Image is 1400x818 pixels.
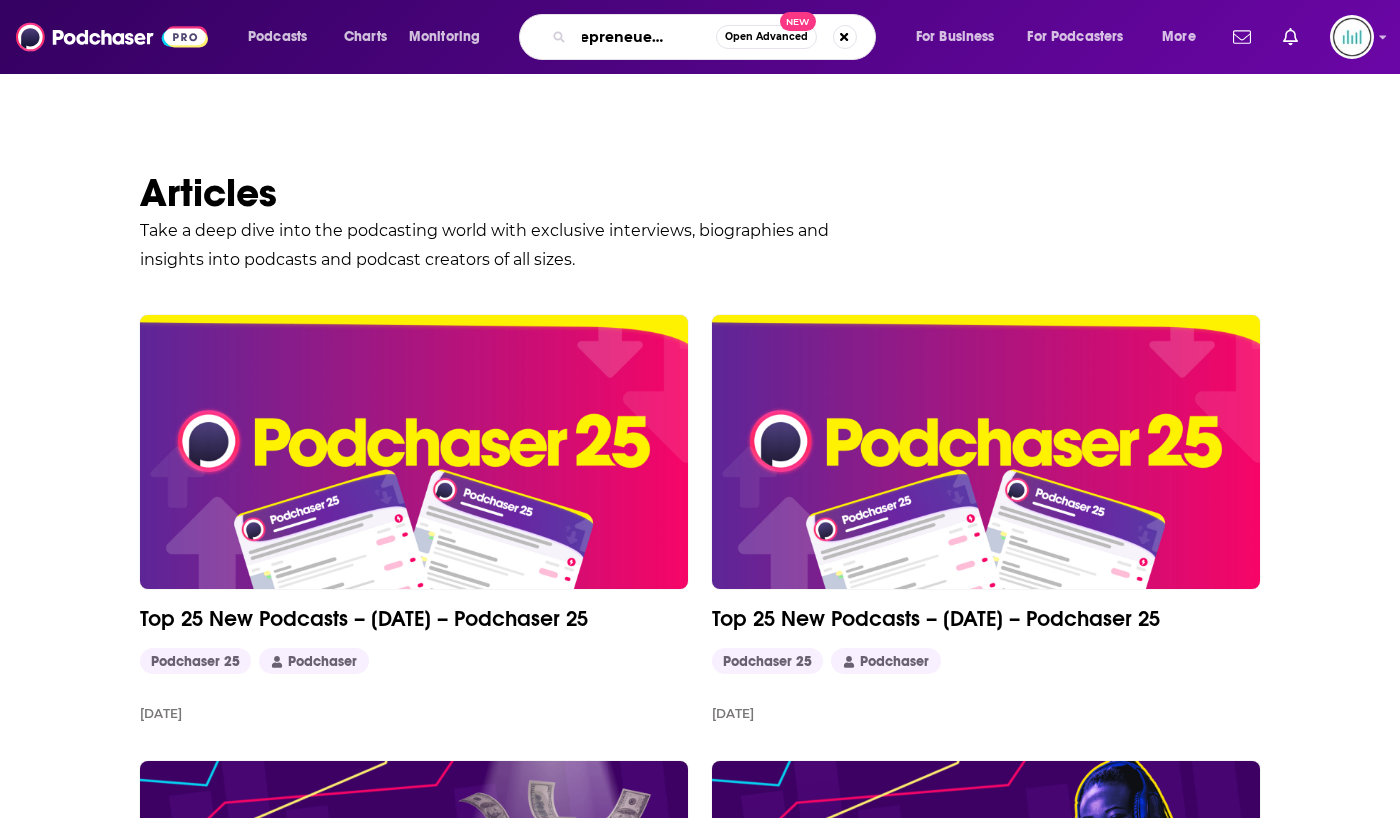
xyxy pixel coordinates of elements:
a: Top 25 New Podcasts – [DATE] – Podchaser 25 [140,605,688,632]
a: Podchaser 25 [140,648,251,675]
span: New [780,12,816,31]
button: Open AdvancedNew [716,25,817,49]
span: For Podcasters [1027,23,1123,51]
div: Search podcasts, credits, & more... [538,14,895,60]
button: open menu [234,21,333,53]
div: [DATE] [140,706,182,721]
span: Podcasts [248,23,307,51]
input: Search podcasts, credits, & more... [574,21,716,53]
button: open menu [902,21,1020,53]
button: open menu [1015,21,1153,53]
button: open menu [1148,21,1221,53]
a: Podchaser 25 [712,648,823,675]
span: Monitoring [409,23,480,51]
h1: Articles [140,168,1260,217]
a: Show notifications dropdown [1225,20,1259,54]
span: Charts [344,23,387,51]
a: Show notifications dropdown [1275,20,1306,54]
a: Top 25 New Podcasts – [DATE] – Podchaser 25 [712,605,1260,632]
button: Show profile menu [1330,15,1374,59]
img: User Profile [1330,15,1374,59]
a: Podchaser [831,648,940,675]
p: Take a deep dive into the podcasting world with exclusive interviews, biographies and insights in... [140,217,860,275]
a: Podchaser [259,648,368,675]
span: For Business [916,23,995,51]
a: Top 25 New Podcasts – June 2025 – Podchaser 25 [712,315,1260,589]
span: Open Advanced [725,32,808,42]
div: [DATE] [712,706,754,721]
span: More [1162,23,1196,51]
a: Charts [331,21,399,53]
button: open menu [395,21,506,53]
img: Podchaser - Follow, Share and Rate Podcasts [16,18,208,56]
a: Top 25 New Podcasts – July 2025 – Podchaser 25 [140,315,688,589]
span: Logged in as podglomerate [1330,15,1374,59]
